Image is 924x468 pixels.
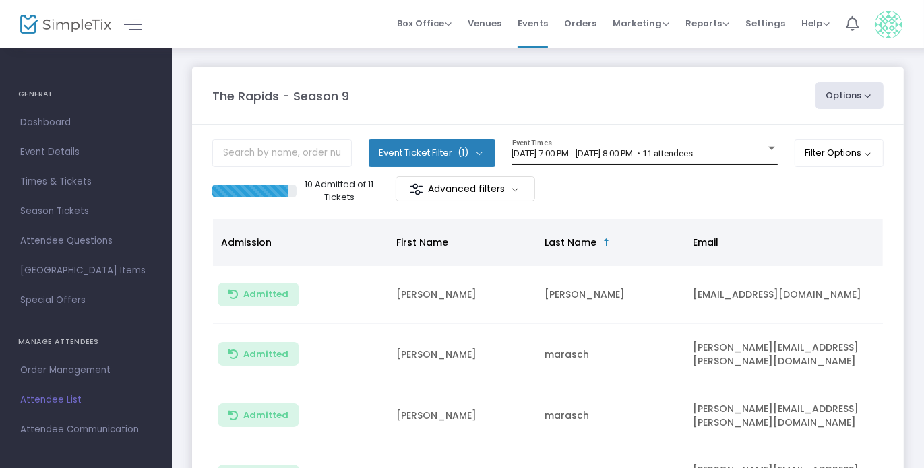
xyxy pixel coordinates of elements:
span: First Name [396,236,448,249]
td: [PERSON_NAME][EMAIL_ADDRESS][PERSON_NAME][DOMAIN_NAME] [685,385,887,446]
td: marasch [536,385,685,446]
m-button: Advanced filters [396,176,535,201]
span: Attendee Questions [20,232,152,250]
td: [PERSON_NAME][EMAIL_ADDRESS][PERSON_NAME][DOMAIN_NAME] [685,324,887,385]
button: Options [815,82,884,109]
td: [EMAIL_ADDRESS][DOMAIN_NAME] [685,266,887,324]
span: Settings [745,6,785,40]
h4: GENERAL [18,81,154,108]
span: Sortable [601,237,612,248]
span: Attendee Communication [20,421,152,438]
span: Venues [468,6,501,40]
button: Event Ticket Filter(1) [369,139,495,166]
button: Admitted [218,283,299,306]
span: Admission [221,236,272,249]
td: marasch [536,324,685,385]
span: Special Offers [20,292,152,309]
td: [PERSON_NAME] [388,324,536,385]
span: Season Tickets [20,203,152,220]
h4: MANAGE ATTENDEES [18,329,154,356]
span: [GEOGRAPHIC_DATA] Items [20,262,152,279]
m-panel-title: The Rapids - Season 9 [212,87,349,105]
button: Admitted [218,342,299,366]
span: Orders [564,6,596,40]
span: Email [693,236,718,249]
button: Admitted [218,403,299,427]
span: Dashboard [20,114,152,131]
span: (1) [458,147,468,158]
span: Event Details [20,143,152,161]
p: 10 Admitted of 11 Tickets [302,178,377,204]
td: [PERSON_NAME] [388,385,536,446]
span: Admitted [243,410,288,421]
span: Last Name [545,236,596,249]
img: filter [410,182,423,196]
span: Box Office [397,17,452,30]
td: [PERSON_NAME] [388,266,536,324]
td: [PERSON_NAME] [536,266,685,324]
span: [DATE] 7:00 PM - [DATE] 8:00 PM • 11 attendees [512,148,694,158]
span: Times & Tickets [20,173,152,191]
span: Reports [685,17,729,30]
span: Help [801,17,830,30]
span: Order Management [20,362,152,379]
span: Admitted [243,289,288,300]
span: Marketing [613,17,669,30]
span: Attendee List [20,391,152,409]
span: Admitted [243,349,288,360]
span: Events [518,6,548,40]
button: Filter Options [795,139,884,166]
input: Search by name, order number, email, ip address [212,139,352,167]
